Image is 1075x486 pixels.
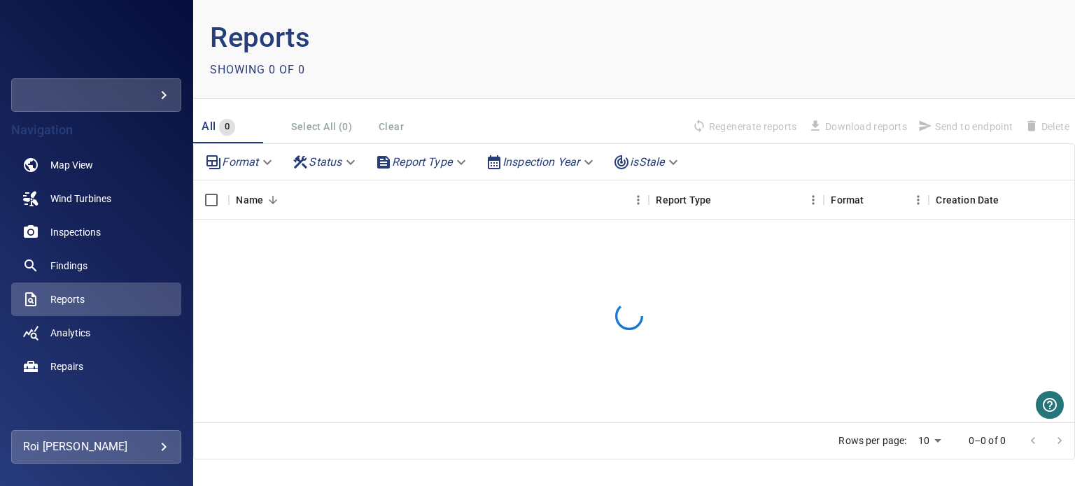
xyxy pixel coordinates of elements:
[11,182,181,215] a: windturbines noActive
[50,259,87,273] span: Findings
[229,180,649,220] div: Name
[286,150,364,174] div: Status
[309,155,342,169] em: Status
[263,190,283,210] button: Sort
[936,180,999,220] div: Creation Date
[656,180,711,220] div: Report Type
[969,434,1006,448] p: 0–0 of 0
[908,190,929,210] button: Menu
[824,180,929,220] div: Format
[607,150,687,174] div: isStale
[222,155,258,169] em: Format
[50,326,90,340] span: Analytics
[11,215,181,249] a: inspections noActive
[370,150,475,174] div: Report Type
[11,350,181,383] a: repairs noActive
[219,119,235,135] span: 0
[913,431,946,451] div: 10
[803,190,824,210] button: Menu
[236,180,263,220] div: Name
[838,434,906,448] p: Rows per page:
[11,123,181,137] h4: Navigation
[50,192,111,206] span: Wind Turbines
[11,148,181,182] a: map noActive
[199,150,281,174] div: Format
[480,150,602,174] div: Inspection Year
[392,155,452,169] em: Report Type
[11,283,181,316] a: reports active
[50,292,85,306] span: Reports
[1020,429,1073,452] nav: pagination navigation
[864,190,883,210] button: Sort
[999,190,1018,210] button: Sort
[628,190,649,210] button: Menu
[11,249,181,283] a: findings noActive
[50,225,101,239] span: Inspections
[50,158,93,172] span: Map View
[23,436,169,458] div: Roi [PERSON_NAME]
[202,120,216,133] span: All
[503,155,579,169] em: Inspection Year
[210,62,305,78] p: Showing 0 of 0
[210,17,634,59] p: Reports
[711,190,731,210] button: Sort
[831,180,864,220] div: Format
[11,78,181,112] div: fullcirclenewenergy
[11,316,181,350] a: analytics noActive
[50,359,83,373] span: Repairs
[649,180,824,220] div: Report Type
[630,155,664,169] em: isStale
